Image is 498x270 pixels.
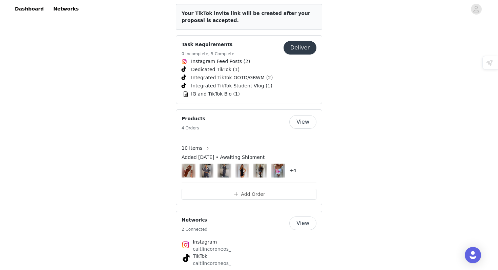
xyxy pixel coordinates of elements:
[182,115,205,122] h4: Products
[274,164,283,178] img: More For Me Top Coral Pink
[271,162,285,179] img: Image Background Blur
[182,241,190,249] img: Instagram Icon
[235,162,249,179] img: Image Background Blur
[202,164,211,178] img: Lucky Thirteen Audrina Boxy Zip Front Hoodie Volcanic
[182,59,187,64] img: Instagram Icon
[193,246,305,253] p: caitlincoroneos_
[182,11,310,23] span: Your TikTok invite link will be created after your proposal is accepted.
[465,247,481,263] div: Open Intercom Messenger
[184,164,193,178] img: Drew Sandals Tan
[182,145,202,152] span: 10 Items
[473,4,479,15] div: avatar
[284,41,316,55] button: Deliver
[182,41,234,48] h4: Task Requirements
[200,162,213,179] img: Image Background Blur
[11,1,48,17] a: Dashboard
[49,1,83,17] a: Networks
[289,115,316,129] button: View
[289,216,316,230] button: View
[193,260,305,267] p: caitlincoroneos_
[182,189,316,200] button: Add Order
[253,162,267,179] img: Image Background Blur
[191,58,250,65] span: Instagram Feed Posts (2)
[256,164,265,178] img: Winter's Chill Knit Sweater Chocolate
[182,216,207,224] h4: Networks
[193,253,305,260] h4: TikTok
[182,226,207,232] h5: 2 Connected
[191,74,273,81] span: Integrated TikTok OOTD/GRWM (2)
[238,164,247,178] img: Finishing Touches Mini Dress Black
[176,35,322,104] div: Task Requirements
[182,51,234,57] h5: 0 Incomplete, 5 Complete
[182,154,265,161] span: Added [DATE] • Awaiting Shipment
[191,82,272,89] span: Integrated TikTok Student Vlog (1)
[289,167,296,174] h4: +4
[182,162,195,179] img: Image Background Blur
[193,238,305,246] h4: Instagram
[217,162,231,179] img: Image Background Blur
[176,109,322,205] div: Products
[191,90,240,98] span: IG and TikTok Bio (1)
[191,66,240,73] span: Dedicated TikTok (1)
[182,125,205,131] h5: 4 Orders
[220,164,229,178] img: Lucky Thirteen Audrina Wide Leg Sweatpants Volcanic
